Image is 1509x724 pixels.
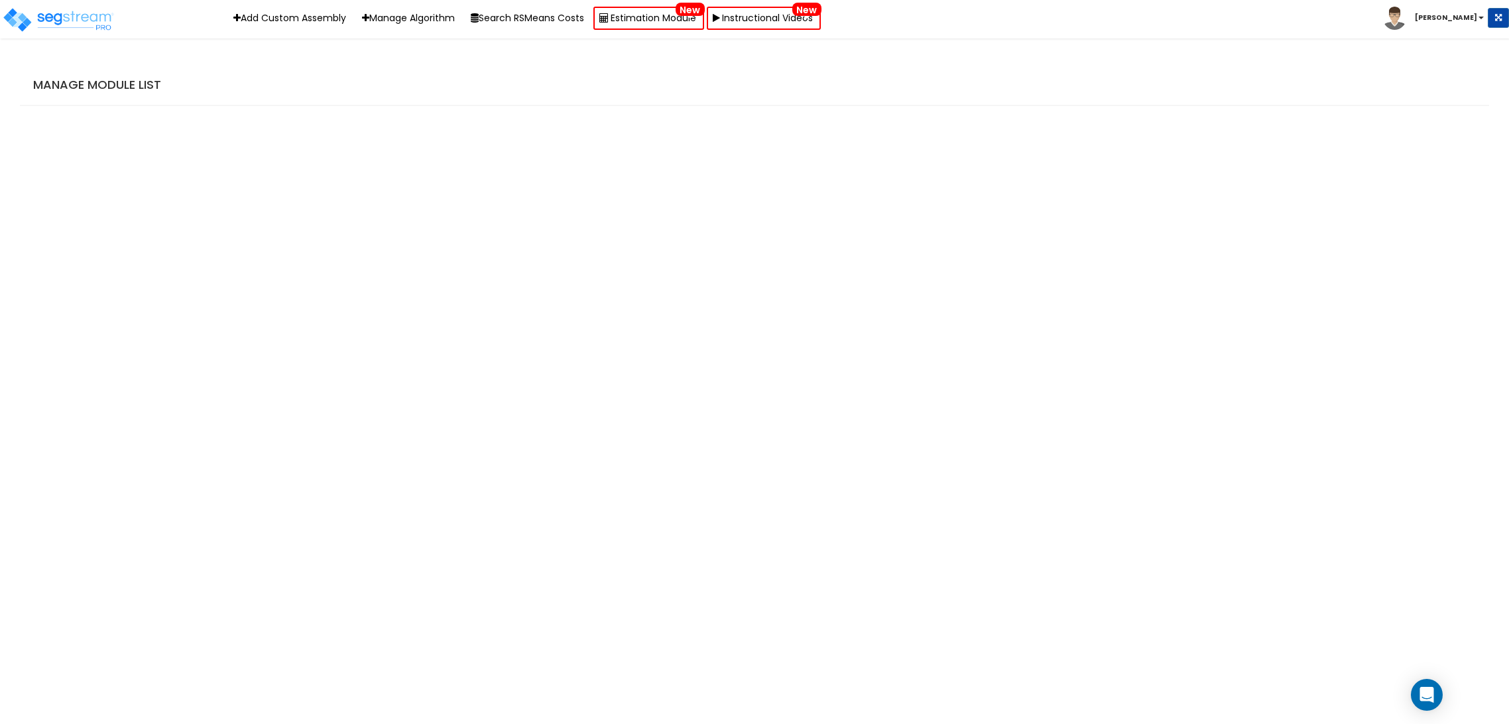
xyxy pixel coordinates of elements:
b: [PERSON_NAME] [1415,13,1477,23]
a: Add Custom Assembly [227,8,353,29]
button: Search RSMeans Costs [464,8,591,29]
a: Manage Algorithm [355,8,461,29]
div: Open Intercom Messenger [1411,679,1443,711]
img: avatar.png [1383,7,1406,30]
h4: Manage Module List [33,78,1482,91]
a: Estimation ModuleNew [593,7,704,30]
span: New [792,3,821,16]
a: Instructional VideosNew [707,7,821,30]
img: logo_pro_r.png [2,7,115,33]
span: New [676,3,705,16]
